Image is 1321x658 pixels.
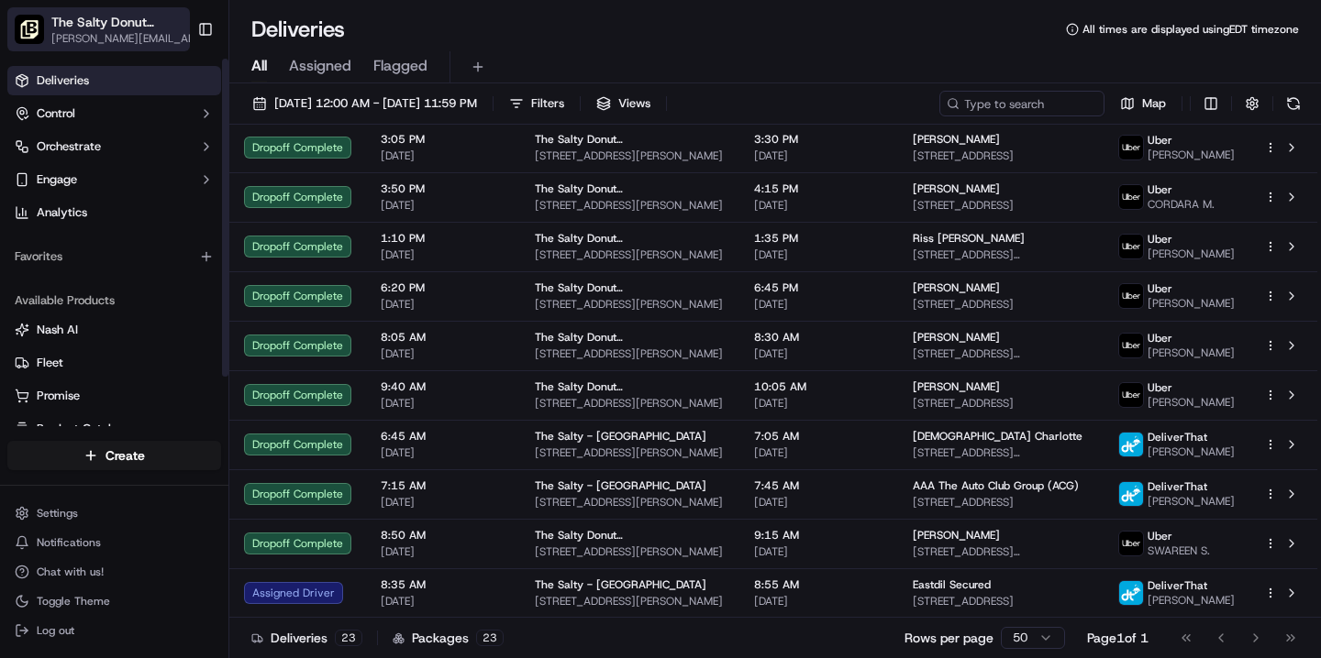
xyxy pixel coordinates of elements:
button: [PERSON_NAME][EMAIL_ADDRESS][DOMAIN_NAME] [51,31,207,46]
a: Deliveries [7,66,221,95]
span: Log out [37,623,74,638]
span: The Salty Donut ([GEOGRAPHIC_DATA]) [535,379,725,394]
span: [STREET_ADDRESS][PERSON_NAME] [535,148,725,163]
span: [DATE] [381,544,505,559]
span: [DATE] [754,445,883,460]
button: Map [1112,91,1174,116]
span: 3:30 PM [754,132,883,147]
button: Promise [7,381,221,411]
button: Fleet [7,348,221,378]
span: [PERSON_NAME] [913,528,1000,543]
h1: Deliveries [251,15,345,44]
div: Deliveries [251,629,362,647]
span: Eastdil Secured [913,577,991,592]
span: Uber [1148,133,1172,148]
span: 4:15 PM [754,181,883,196]
button: Engage [7,165,221,194]
span: 9:40 AM [381,379,505,394]
span: DeliverThat [1148,578,1207,593]
span: The Salty Donut ([GEOGRAPHIC_DATA]) [535,132,725,147]
span: [DATE] [381,297,505,312]
a: Fleet [15,355,214,371]
div: Favorites [7,242,221,271]
span: [PERSON_NAME] [1148,345,1235,360]
span: Knowledge Base [37,266,140,284]
span: [STREET_ADDRESS] [913,396,1089,411]
span: Filters [531,95,564,112]
p: Welcome 👋 [18,73,334,103]
span: [STREET_ADDRESS][PERSON_NAME] [913,445,1089,460]
span: The Salty - [GEOGRAPHIC_DATA] [535,478,706,493]
a: Nash AI [15,322,214,338]
span: [STREET_ADDRESS][PERSON_NAME] [535,198,725,213]
span: 8:05 AM [381,330,505,345]
span: DeliverThat [1148,430,1207,444]
img: Nash [18,18,55,55]
span: 6:45 AM [381,429,505,444]
span: Fleet [37,355,63,371]
span: [STREET_ADDRESS][PERSON_NAME] [913,544,1089,559]
span: [STREET_ADDRESS][PERSON_NAME] [535,495,725,510]
span: Pylon [183,311,222,324]
span: [DATE] [754,148,883,163]
span: [PERSON_NAME] [1148,494,1235,509]
span: [STREET_ADDRESS] [913,594,1089,609]
span: [DATE] [754,198,883,213]
span: [PERSON_NAME] [1148,247,1235,261]
button: The Salty Donut (South End)The Salty Donut ([GEOGRAPHIC_DATA])[PERSON_NAME][EMAIL_ADDRESS][DOMAIN... [7,7,190,51]
span: [DATE] [381,594,505,609]
span: Uber [1148,380,1172,395]
button: Views [588,91,659,116]
button: Settings [7,500,221,526]
span: 3:05 PM [381,132,505,147]
span: Flagged [373,55,427,77]
button: The Salty Donut ([GEOGRAPHIC_DATA]) [51,13,187,31]
span: [PERSON_NAME] [1148,296,1235,311]
span: Orchestrate [37,138,101,155]
div: 💻 [155,268,170,282]
span: Chat with us! [37,565,104,579]
span: Product Catalog [37,421,125,437]
img: uber-new-logo.jpeg [1119,235,1143,258]
button: Refresh [1281,91,1306,116]
span: All times are displayed using EDT timezone [1082,22,1299,37]
button: Log out [7,618,221,643]
a: Promise [15,388,214,404]
span: [DATE] [754,247,883,262]
button: Nash AI [7,315,221,345]
span: Uber [1148,182,1172,197]
input: Type to search [939,91,1105,116]
span: 9:15 AM [754,528,883,543]
span: Nash AI [37,322,78,338]
span: Engage [37,171,77,188]
span: [DATE] [381,495,505,510]
span: Settings [37,506,78,521]
span: [DATE] [754,346,883,361]
div: Start new chat [62,175,301,193]
span: Promise [37,388,80,404]
img: uber-new-logo.jpeg [1119,334,1143,357]
button: Start new chat [312,181,334,203]
span: [PERSON_NAME] [1148,395,1235,410]
div: Available Products [7,286,221,315]
span: Uber [1148,331,1172,345]
a: Analytics [7,198,221,227]
span: [STREET_ADDRESS] [913,148,1089,163]
span: [DATE] [754,396,883,411]
span: Assigned [289,55,351,77]
span: Riss [PERSON_NAME] [913,231,1025,246]
span: Notifications [37,535,101,550]
span: [STREET_ADDRESS][PERSON_NAME] [535,247,725,262]
span: [DATE] [381,445,505,460]
span: 6:45 PM [754,280,883,295]
button: Notifications [7,530,221,555]
span: [STREET_ADDRESS][PERSON_NAME] [535,396,725,411]
span: [DATE] [381,346,505,361]
button: Create [7,441,221,470]
img: uber-new-logo.jpeg [1119,383,1143,407]
button: Product Catalog [7,414,221,444]
span: [STREET_ADDRESS] [913,198,1089,213]
span: 6:20 PM [381,280,505,295]
div: 23 [335,630,362,646]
